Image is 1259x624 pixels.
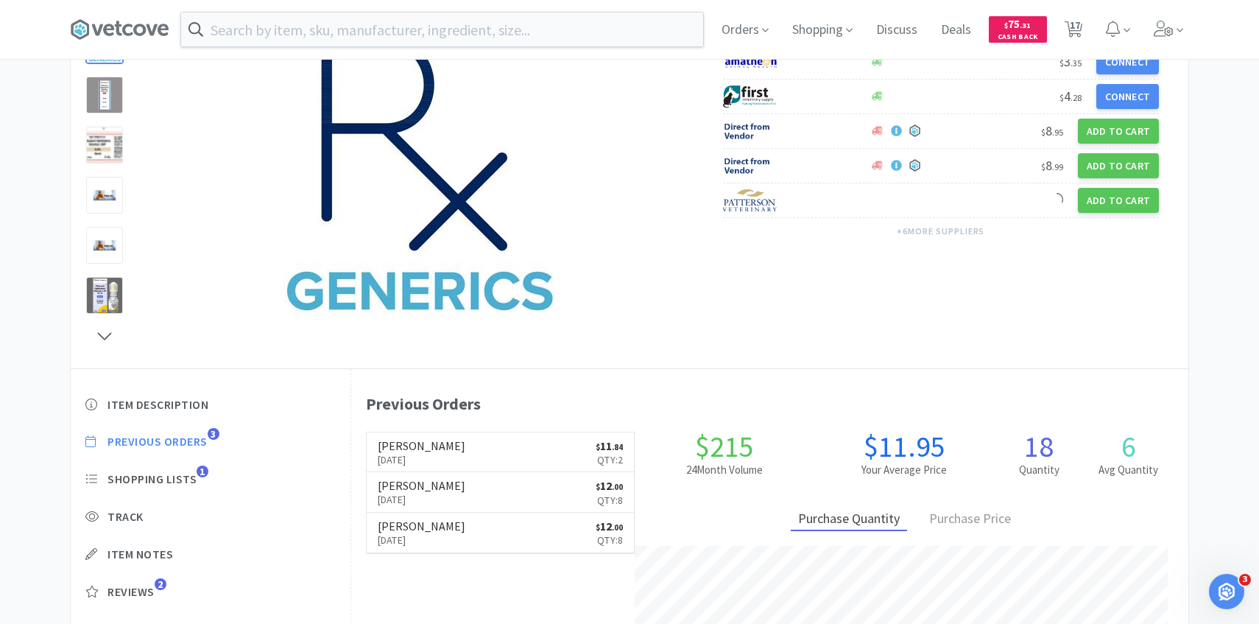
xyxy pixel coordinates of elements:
span: $ [1041,161,1045,172]
span: $ [596,442,600,452]
span: . 31 [1020,21,1031,30]
button: Add to Cart [1078,119,1159,144]
span: Item Notes [107,547,173,562]
span: 75 [1004,17,1031,31]
h2: Your Average Price [814,461,994,479]
span: 3 [1239,574,1251,586]
span: 2 [155,578,166,590]
h2: 24 Month Volume [635,461,814,479]
img: 67d67680309e4a0bb49a5ff0391dcc42_6.png [723,85,778,108]
span: 12 [596,478,623,493]
span: . 00 [612,482,623,492]
span: 11 [596,438,623,453]
span: $ [596,522,600,533]
span: . 00 [612,522,623,533]
a: [PERSON_NAME][DATE]$12.00Qty:8 [367,472,635,513]
span: 4 [1059,88,1082,105]
iframe: Intercom live chat [1209,574,1244,609]
a: [PERSON_NAME][DATE]$12.00Qty:8 [367,513,635,553]
p: [DATE] [378,532,465,548]
span: 12 [596,519,623,533]
img: c67096674d5b41e1bca769e75293f8dd_19.png [723,120,778,142]
h6: [PERSON_NAME] [378,440,465,452]
h2: Quantity [994,461,1084,479]
img: c67096674d5b41e1bca769e75293f8dd_19.png [723,155,778,177]
a: $75.31Cash Back [989,10,1047,49]
span: Shopping Lists [107,471,197,487]
h1: 6 [1084,432,1174,461]
span: . 84 [612,442,623,452]
span: 1 [197,466,208,477]
p: Qty: 8 [596,532,623,548]
p: Qty: 8 [596,492,623,508]
input: Search by item, sku, manufacturer, ingredient, size... [181,13,703,46]
img: f5e969b455434c6296c6d81ef179fa71_3.png [723,189,778,211]
img: 1743d36ef751421ba8cd0ab8a5c9817f_707632.jpeg [272,26,566,320]
span: 8 [1041,157,1063,174]
button: Connect [1096,84,1159,109]
span: 3 [1059,53,1082,70]
a: Deals [935,24,977,37]
p: [DATE] [378,491,465,508]
h6: [PERSON_NAME] [378,520,465,532]
span: $ [1059,57,1064,69]
h6: [PERSON_NAME] [378,480,465,491]
h1: 18 [994,432,1084,461]
div: Previous Orders [366,391,1174,417]
span: . 99 [1052,161,1063,172]
a: [PERSON_NAME][DATE]$11.84Qty:2 [367,432,635,473]
div: Purchase Quantity [791,508,907,531]
span: $ [1041,127,1045,138]
span: 8 [1041,122,1063,139]
span: Cash Back [998,33,1038,43]
span: Reviews [107,584,155,600]
span: Previous Orders [107,434,208,449]
a: 17 [1059,25,1089,38]
p: [DATE] [378,452,465,468]
div: Purchase Price [922,508,1018,531]
span: $ [596,482,600,492]
button: Add to Cart [1078,188,1159,213]
button: +6more suppliers [889,221,992,242]
h1: $11.95 [814,432,994,461]
span: . 95 [1052,127,1063,138]
span: Item Description [107,397,208,413]
span: . 28 [1071,92,1082,103]
a: Discuss [870,24,923,37]
button: Connect [1096,49,1159,74]
span: Track [107,509,144,525]
span: $ [1004,21,1008,30]
span: . 35 [1071,57,1082,69]
img: 3331a67d23dc422aa21b1ec98afbf632_11.png [723,51,778,73]
button: Add to Cart [1078,153,1159,178]
p: Qty: 2 [596,452,623,468]
span: $ [1059,92,1064,103]
h1: $215 [635,432,814,461]
h2: Avg Quantity [1084,461,1174,479]
span: 3 [208,428,219,440]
